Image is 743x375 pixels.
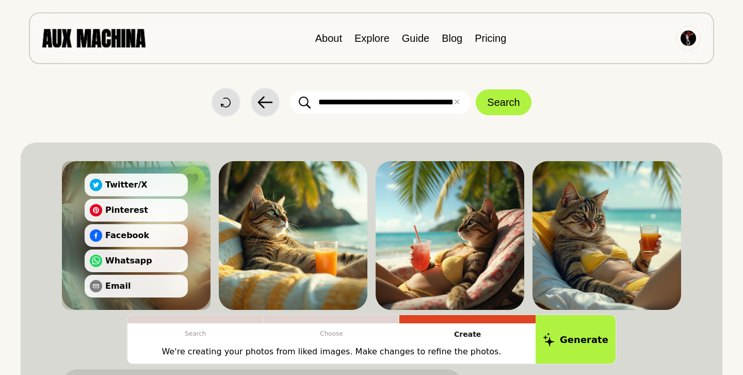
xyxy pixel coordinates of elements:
[681,30,696,46] img: Avatar
[376,161,524,310] img: Search result
[251,88,280,117] button: Back
[476,89,531,115] button: Search
[264,323,400,344] p: Choose
[85,174,188,196] button: Twitter/X
[532,161,681,310] img: Search result
[42,29,146,47] img: AUX MACHINA
[85,275,188,298] button: Email
[475,33,506,44] a: Pricing
[399,323,536,346] p: Create
[402,33,429,44] a: Guide
[85,199,188,222] button: Pinterest
[162,346,502,358] p: We're creating your photos from liked images. Make changes to refine the photos.
[442,33,462,44] a: Blog
[354,33,390,44] a: Explore
[219,161,367,310] img: Search result
[315,33,342,44] a: About
[85,249,188,272] button: Whatsapp
[536,315,616,364] button: Generate
[85,224,188,247] button: Facebook
[127,323,264,344] p: Search
[454,96,460,108] button: ✕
